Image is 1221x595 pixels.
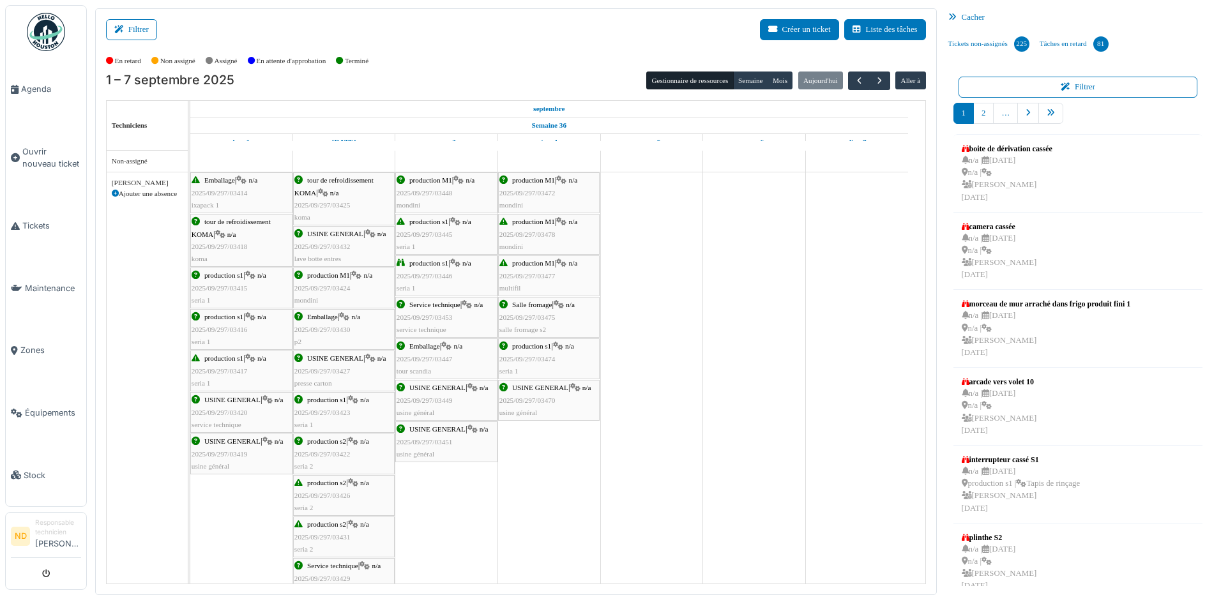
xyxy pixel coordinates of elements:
span: Emballage [409,342,440,350]
span: 2025/09/297/03427 [294,367,351,375]
span: 2025/09/297/03472 [499,189,556,197]
div: | [397,174,496,211]
span: mondini [294,296,318,304]
span: seria 1 [192,296,211,304]
span: 2025/09/297/03449 [397,396,453,404]
a: … [993,103,1018,124]
span: tour de refroidissement KOMA [294,176,374,196]
span: production M1 [307,271,350,279]
button: Liste des tâches [844,19,926,40]
div: boite de dérivation cassée [962,143,1052,154]
div: | [294,518,393,555]
span: Équipements [25,407,81,419]
div: n/a | [DATE] n/a | [PERSON_NAME] [DATE] [962,543,1037,592]
div: n/a | [DATE] n/a | [PERSON_NAME] [DATE] [962,232,1037,282]
span: USINE GENERAL [307,354,363,362]
span: Agenda [21,83,81,95]
span: production s1 [204,354,243,362]
span: n/a [566,301,575,308]
div: [PERSON_NAME] [112,177,183,188]
span: production s1 [204,313,243,320]
a: 6 septembre 2025 [741,134,767,150]
a: Agenda [6,58,86,121]
span: USINE GENERAL [409,384,466,391]
div: | [192,435,291,472]
span: production s1 [409,218,448,225]
span: n/a [275,396,284,403]
span: seria 1 [294,421,314,428]
a: boite de dérivation cassée n/a |[DATE] n/a | [PERSON_NAME][DATE] [959,140,1056,207]
li: ND [11,527,30,546]
a: 5 septembre 2025 [639,134,664,150]
button: Aller à [895,72,925,89]
div: | [192,216,291,265]
span: 2025/09/297/03419 [192,450,248,458]
span: seria 1 [192,379,211,387]
div: | [192,352,291,389]
div: | [192,311,291,348]
span: n/a [352,313,361,320]
span: production s1 [204,271,243,279]
span: koma [192,255,208,262]
div: | [397,299,496,336]
div: | [294,477,393,514]
span: salle fromage s2 [499,326,546,333]
span: lave botte entres [294,255,341,262]
span: production s2 [307,479,346,486]
span: n/a [330,189,339,197]
img: Badge_color-CXgf-gQk.svg [27,13,65,51]
span: seria 2 [294,504,314,511]
span: multifil [499,284,521,292]
button: Filtrer [106,19,157,40]
span: 2025/09/297/03426 [294,492,351,499]
div: | [499,257,598,294]
button: Semaine [733,72,768,89]
div: | [294,435,393,472]
span: 2025/09/297/03474 [499,355,556,363]
a: 1 [953,103,974,124]
span: presse carton [294,379,332,387]
span: Service technique [307,562,358,569]
div: morceau de mur arraché dans frigo produit fini 1 [962,298,1131,310]
span: 2025/09/297/03430 [294,326,351,333]
span: Service technique [409,301,460,308]
li: [PERSON_NAME] [35,518,81,555]
button: Précédent [848,72,869,90]
button: Gestionnaire de ressources [646,72,733,89]
button: Filtrer [959,77,1198,98]
span: production M1 [409,176,452,184]
span: n/a [480,425,489,433]
label: En attente d'approbation [256,56,326,66]
span: p2 [294,338,301,345]
div: | [397,257,496,294]
div: interrupteur cassé S1 [962,454,1080,465]
span: mondini [499,201,523,209]
div: | [192,269,291,306]
span: n/a [454,342,463,350]
div: | [192,394,291,431]
span: Emballage [307,313,338,320]
div: | [294,228,393,265]
button: Créer un ticket [760,19,839,40]
span: n/a [582,384,591,391]
span: n/a [372,562,381,569]
span: 2025/09/297/03422 [294,450,351,458]
span: 2025/09/297/03418 [192,243,248,250]
a: 7 septembre 2025 [844,134,870,150]
span: seria 1 [397,284,416,292]
span: seria 2 [294,462,314,470]
span: n/a [257,313,266,320]
a: arcade vers volet 10 n/a |[DATE] n/a | [PERSON_NAME][DATE] [959,373,1040,440]
span: 2025/09/297/03417 [192,367,248,375]
span: usine général [192,462,229,470]
span: n/a [227,230,236,238]
div: | [294,394,393,431]
span: 2025/09/297/03431 [294,533,351,541]
span: production s2 [307,520,346,528]
span: production s1 [512,342,551,350]
span: n/a [377,230,386,237]
div: camera cassée [962,221,1037,232]
a: Tâches en retard [1035,27,1114,61]
span: 2025/09/297/03416 [192,326,248,333]
div: | [294,269,393,306]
